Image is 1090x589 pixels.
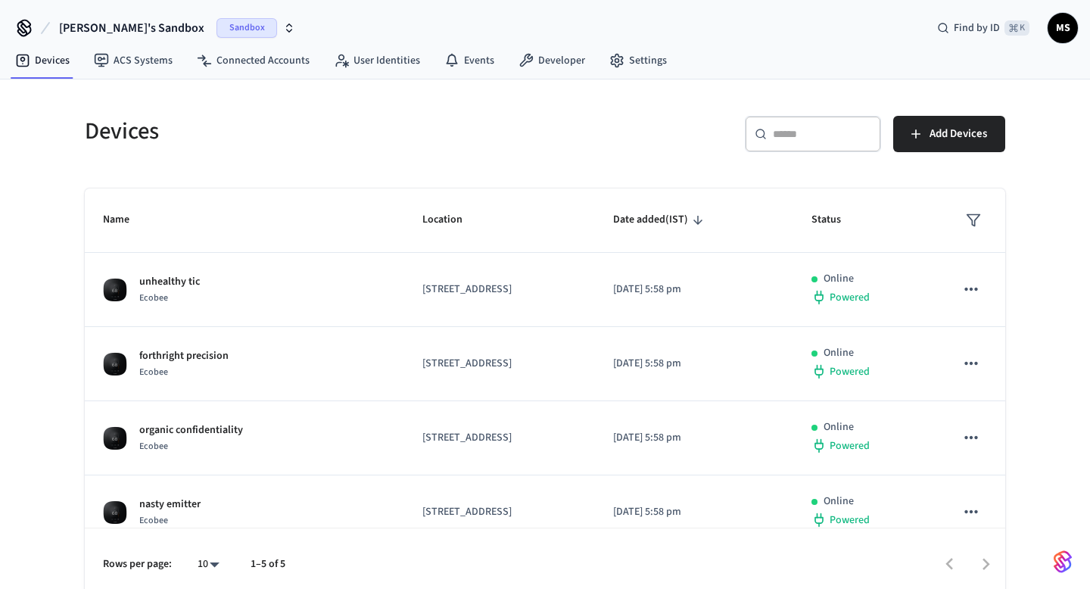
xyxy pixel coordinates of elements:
span: ⌘ K [1004,20,1029,36]
p: nasty emitter [139,497,201,513]
span: Powered [830,364,870,379]
a: Events [432,47,506,74]
p: unhealthy tic [139,274,200,290]
span: Ecobee [139,366,168,379]
span: MS [1049,14,1076,42]
div: 10 [190,553,226,575]
p: [DATE] 5:58 pm [613,356,776,372]
span: Location [422,208,482,232]
a: Devices [3,47,82,74]
span: [PERSON_NAME]'s Sandbox [59,19,204,37]
a: Developer [506,47,597,74]
p: Online [824,419,854,435]
img: ecobee_lite_3 [103,426,127,450]
span: Name [103,208,149,232]
p: [STREET_ADDRESS] [422,282,577,298]
p: Online [824,494,854,510]
p: [DATE] 5:58 pm [613,282,776,298]
button: Add Devices [893,116,1005,152]
p: [DATE] 5:58 pm [613,430,776,446]
a: Connected Accounts [185,47,322,74]
p: Online [824,345,854,361]
span: Add Devices [930,124,987,144]
span: Powered [830,438,870,453]
button: MS [1048,13,1078,43]
p: [STREET_ADDRESS] [422,504,577,520]
span: Sandbox [216,18,277,38]
div: Find by ID⌘ K [925,14,1042,42]
span: Ecobee [139,514,168,527]
p: 1–5 of 5 [251,556,285,572]
span: Ecobee [139,291,168,304]
p: forthright precision [139,348,229,364]
span: Date added(IST) [613,208,708,232]
img: SeamLogoGradient.69752ec5.svg [1054,550,1072,574]
a: ACS Systems [82,47,185,74]
p: [DATE] 5:58 pm [613,504,776,520]
span: Ecobee [139,440,168,453]
a: Settings [597,47,679,74]
p: organic confidentiality [139,422,243,438]
span: Powered [830,513,870,528]
p: Rows per page: [103,556,172,572]
h5: Devices [85,116,536,147]
span: Status [811,208,861,232]
p: [STREET_ADDRESS] [422,356,577,372]
span: Find by ID [954,20,1000,36]
img: ecobee_lite_3 [103,278,127,302]
span: Powered [830,290,870,305]
a: User Identities [322,47,432,74]
p: [STREET_ADDRESS] [422,430,577,446]
img: ecobee_lite_3 [103,500,127,525]
img: ecobee_lite_3 [103,352,127,376]
p: Online [824,271,854,287]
